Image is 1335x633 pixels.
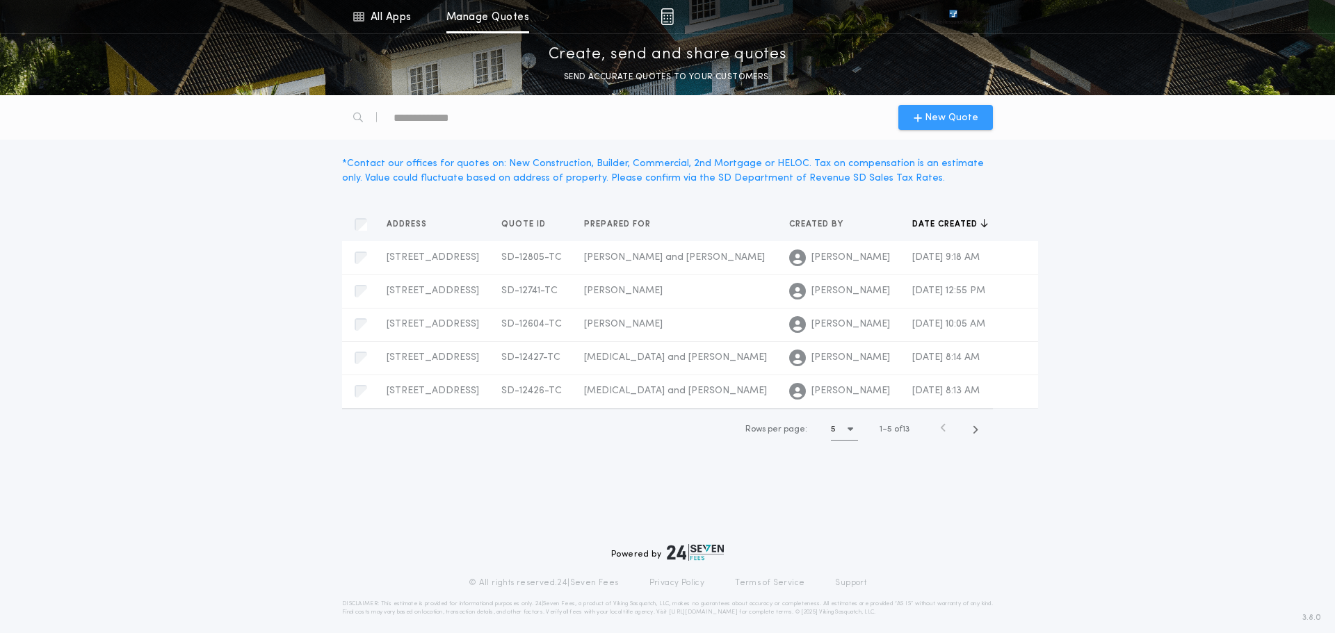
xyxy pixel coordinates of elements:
[835,577,866,589] a: Support
[611,544,724,561] div: Powered by
[584,286,663,296] span: [PERSON_NAME]
[584,219,654,230] span: Prepared for
[745,425,807,434] span: Rows per page:
[912,252,980,263] span: [DATE] 9:18 AM
[501,252,562,263] span: SD-12805-TC
[924,10,982,24] img: vs-icon
[831,422,836,436] h1: 5
[912,217,988,231] button: Date created
[894,423,909,436] span: of 13
[501,219,549,230] span: Quote ID
[584,252,765,263] span: [PERSON_NAME] and [PERSON_NAME]
[811,351,890,365] span: [PERSON_NAME]
[387,352,479,363] span: [STREET_ADDRESS]
[887,425,892,434] span: 5
[912,352,980,363] span: [DATE] 8:14 AM
[387,319,479,329] span: [STREET_ADDRESS]
[912,319,985,329] span: [DATE] 10:05 AM
[501,386,562,396] span: SD-12426-TC
[880,425,882,434] span: 1
[501,217,556,231] button: Quote ID
[501,286,558,296] span: SD-12741-TC
[469,577,619,589] p: © All rights reserved. 24|Seven Fees
[549,44,787,66] p: Create, send and share quotes
[667,544,724,561] img: logo
[898,105,993,130] button: New Quote
[789,217,854,231] button: Created by
[649,577,705,589] a: Privacy Policy
[912,219,980,230] span: Date created
[811,284,890,298] span: [PERSON_NAME]
[584,352,767,363] span: [MEDICAL_DATA] and [PERSON_NAME]
[811,384,890,398] span: [PERSON_NAME]
[735,577,804,589] a: Terms of Service
[584,386,767,396] span: [MEDICAL_DATA] and [PERSON_NAME]
[912,386,980,396] span: [DATE] 8:13 AM
[501,352,560,363] span: SD-12427-TC
[342,156,993,186] div: * Contact our offices for quotes on: New Construction, Builder, Commercial, 2nd Mortgage or HELOC...
[811,251,890,265] span: [PERSON_NAME]
[387,386,479,396] span: [STREET_ADDRESS]
[831,418,858,441] button: 5
[925,110,978,125] span: New Quote
[387,219,430,230] span: Address
[387,217,437,231] button: Address
[564,70,771,84] p: SEND ACCURATE QUOTES TO YOUR CUSTOMERS.
[501,319,562,329] span: SD-12604-TC
[912,286,985,296] span: [DATE] 12:55 PM
[811,318,890,331] span: [PERSON_NAME]
[584,319,663,329] span: [PERSON_NAME]
[1302,611,1321,624] span: 3.8.0
[387,286,479,296] span: [STREET_ADDRESS]
[789,219,846,230] span: Created by
[669,609,738,615] a: [URL][DOMAIN_NAME]
[387,252,479,263] span: [STREET_ADDRESS]
[342,600,993,616] p: DISCLAIMER: This estimate is provided for informational purposes only. 24|Seven Fees, a product o...
[661,8,674,25] img: img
